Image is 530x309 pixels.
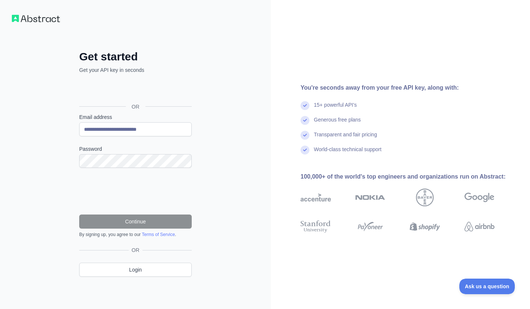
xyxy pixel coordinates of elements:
[79,66,192,74] p: Get your API key in seconds
[410,219,440,234] img: shopify
[79,50,192,63] h2: Get started
[79,177,192,206] iframe: reCAPTCHA
[79,113,192,121] label: Email address
[301,131,309,140] img: check mark
[301,83,518,92] div: You're seconds away from your free API key, along with:
[464,219,495,234] img: airbnb
[79,232,192,237] div: By signing up, you agree to our .
[355,219,386,234] img: payoneer
[459,279,515,294] iframe: Toggle Customer Support
[314,116,361,131] div: Generous free plans
[314,146,382,160] div: World-class technical support
[129,246,142,254] span: OR
[142,232,175,237] a: Terms of Service
[301,172,518,181] div: 100,000+ of the world's top engineers and organizations run on Abstract:
[416,189,434,206] img: bayer
[76,82,194,98] iframe: “使用 Google 账号登录”按钮
[79,145,192,153] label: Password
[12,15,60,22] img: Workflow
[301,146,309,154] img: check mark
[79,215,192,229] button: Continue
[314,101,357,116] div: 15+ powerful API's
[301,116,309,125] img: check mark
[301,219,331,234] img: stanford university
[79,263,192,277] a: Login
[355,189,386,206] img: nokia
[464,189,495,206] img: google
[301,101,309,110] img: check mark
[314,131,377,146] div: Transparent and fair pricing
[126,103,145,110] span: OR
[301,189,331,206] img: accenture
